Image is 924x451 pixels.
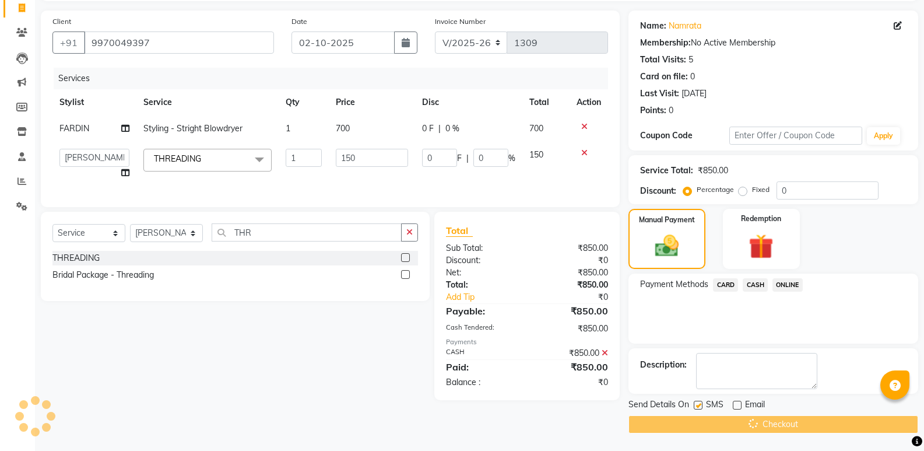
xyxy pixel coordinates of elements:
[529,149,543,160] span: 150
[445,123,459,135] span: 0 %
[291,16,307,27] label: Date
[640,130,729,142] div: Coupon Code
[527,360,617,374] div: ₹850.00
[867,127,900,145] button: Apply
[669,104,673,117] div: 0
[648,232,686,260] img: _cash.svg
[527,267,617,279] div: ₹850.00
[640,104,666,117] div: Points:
[457,152,462,165] span: F
[329,89,415,116] th: Price
[286,123,290,134] span: 1
[698,165,728,177] div: ₹850.00
[542,291,617,303] div: ₹0
[527,376,617,389] div: ₹0
[628,398,689,413] span: Send Details On
[527,347,617,359] div: ₹850.00
[437,360,527,374] div: Paid:
[437,304,527,318] div: Payable:
[437,267,527,279] div: Net:
[640,185,676,197] div: Discount:
[279,89,329,116] th: Qty
[741,231,781,262] img: _gift.svg
[640,71,688,83] div: Card on file:
[438,123,441,135] span: |
[136,89,279,116] th: Service
[713,278,738,292] span: CARD
[697,184,734,195] label: Percentage
[437,291,542,303] a: Add Tip
[529,123,543,134] span: 700
[640,88,679,100] div: Last Visit:
[640,278,708,291] span: Payment Methods
[639,215,695,225] label: Manual Payment
[527,254,617,267] div: ₹0
[640,54,686,66] div: Total Visits:
[729,127,862,145] input: Enter Offer / Coupon Code
[669,20,701,32] a: Namrata
[435,16,486,27] label: Invoice Number
[422,123,434,135] span: 0 F
[743,278,768,292] span: CASH
[688,54,693,66] div: 5
[52,89,136,116] th: Stylist
[508,152,515,165] span: %
[681,88,707,100] div: [DATE]
[706,398,723,413] span: SMS
[745,398,765,413] span: Email
[437,347,527,359] div: CASH
[437,254,527,267] div: Discount:
[201,153,206,164] a: x
[527,242,617,254] div: ₹850.00
[212,223,402,242] input: Search or Scan
[336,123,350,134] span: 700
[154,153,201,164] span: THREADING
[52,252,100,264] div: THREADING
[52,269,154,281] div: Bridal Package - Threading
[690,71,695,83] div: 0
[84,32,274,54] input: Search by Name/Mobile/Email/Code
[640,359,687,371] div: Description:
[143,123,243,134] span: Styling - Stright Blowdryer
[52,32,85,54] button: +91
[640,20,666,32] div: Name:
[437,242,527,254] div: Sub Total:
[772,278,803,292] span: ONLINE
[52,16,71,27] label: Client
[415,89,522,116] th: Disc
[437,323,527,335] div: Cash Tendered:
[752,184,770,195] label: Fixed
[437,376,527,389] div: Balance :
[446,225,473,237] span: Total
[437,279,527,291] div: Total:
[527,323,617,335] div: ₹850.00
[570,89,608,116] th: Action
[54,68,617,89] div: Services
[640,37,691,49] div: Membership:
[59,123,89,134] span: FARDIN
[640,165,693,177] div: Service Total:
[446,337,608,347] div: Payments
[527,304,617,318] div: ₹850.00
[522,89,570,116] th: Total
[466,152,469,165] span: |
[527,279,617,291] div: ₹850.00
[640,37,907,49] div: No Active Membership
[741,214,781,224] label: Redemption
